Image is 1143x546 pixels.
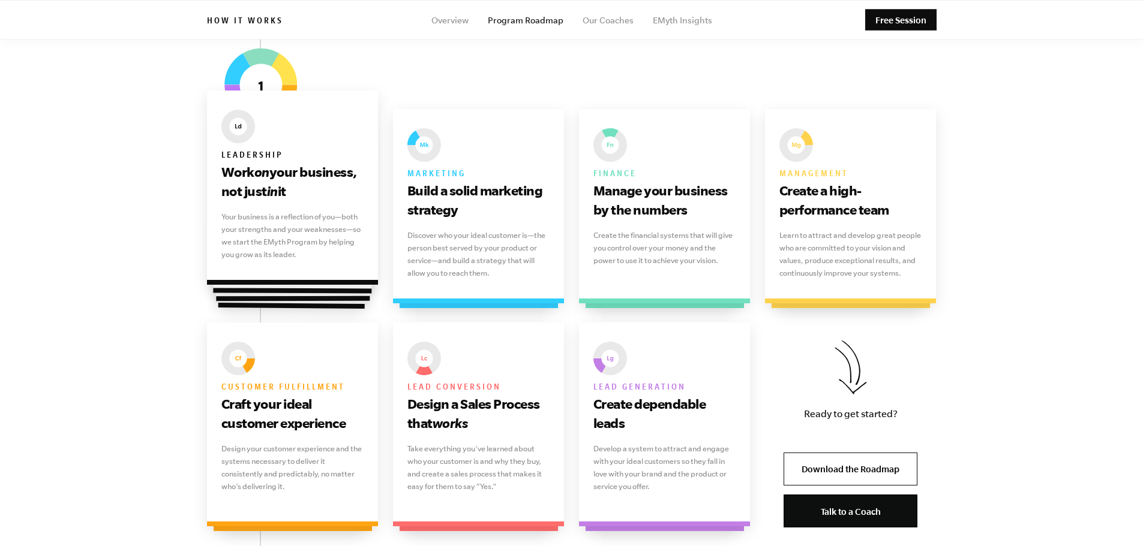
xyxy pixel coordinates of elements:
[593,229,736,267] p: Create the financial systems that will give you control over your money and the power to use it t...
[784,494,917,527] a: Talk to a Coach
[221,210,364,261] p: Your business is a reflection of you—both your strengths and your weaknesses—so we start the EMyt...
[488,16,563,25] a: Program Roadmap
[254,164,269,179] i: on
[593,342,627,375] img: EMyth The Seven Essential Systems: Lead generation
[583,16,634,25] a: Our Coaches
[221,162,364,201] h3: Work your business, not just it
[407,181,550,219] h3: Build a solid marketing strategy
[407,394,550,433] h3: Design a Sales Process that
[407,167,550,181] h6: Marketing
[593,394,736,433] h3: Create dependable leads
[267,183,278,198] i: in
[221,342,255,375] img: EMyth The Seven Essential Systems: Customer fulfillment
[784,406,917,422] p: Ready to get started?
[779,229,922,279] p: Learn to attract and develop great people who are committed to your vision and values, produce ex...
[1083,488,1143,546] iframe: Chat Widget
[221,380,364,394] h6: Customer fulfillment
[221,442,364,493] p: Design your customer experience and the systems necessary to deliver it consistently and predicta...
[433,415,468,430] i: works
[407,342,441,375] img: EMyth The Seven Essential Systems: Lead conversion
[407,229,550,279] p: Discover who your ideal customer is—the person best served by your product or service—and build a...
[653,16,712,25] a: EMyth Insights
[821,506,881,517] span: Talk to a Coach
[593,380,736,394] h6: Lead generation
[593,128,627,162] img: EMyth The Seven Essential Systems: Finance
[207,16,283,28] h6: How it works
[593,442,736,493] p: Develop a system to attract and engage with your ideal customers so they fall in love with your b...
[407,380,550,394] h6: Lead conversion
[835,340,867,394] img: Download the Roadmap
[221,110,255,143] img: EMyth The Seven Essential Systems: Leadership
[593,167,736,181] h6: Finance
[221,394,364,433] h3: Craft your ideal customer experience
[779,167,922,181] h6: Management
[593,181,736,219] h3: Manage your business by the numbers
[221,148,364,162] h6: Leadership
[407,128,441,162] img: EMyth The Seven Essential Systems: Marketing
[779,128,813,162] img: EMyth The Seven Essential Systems: Management
[784,453,917,485] a: Download the Roadmap
[865,10,937,31] a: Free Session
[431,16,469,25] a: Overview
[779,181,922,219] h3: Create a high-performance team
[407,442,550,493] p: Take everything you’ve learned about who your customer is and why they buy, and create a sales pr...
